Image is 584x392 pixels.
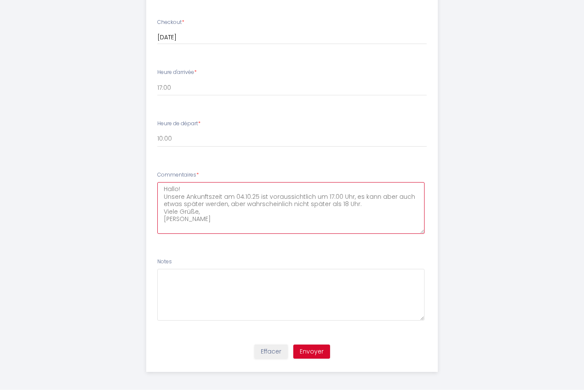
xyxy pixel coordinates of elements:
label: Checkout [157,21,184,29]
button: Envoyer [293,347,330,361]
label: Heure d'arrivée [157,71,197,79]
label: Heure de départ [157,122,201,130]
button: Effacer [254,347,288,361]
label: Notes [157,260,172,268]
label: Commentaires [157,173,199,181]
